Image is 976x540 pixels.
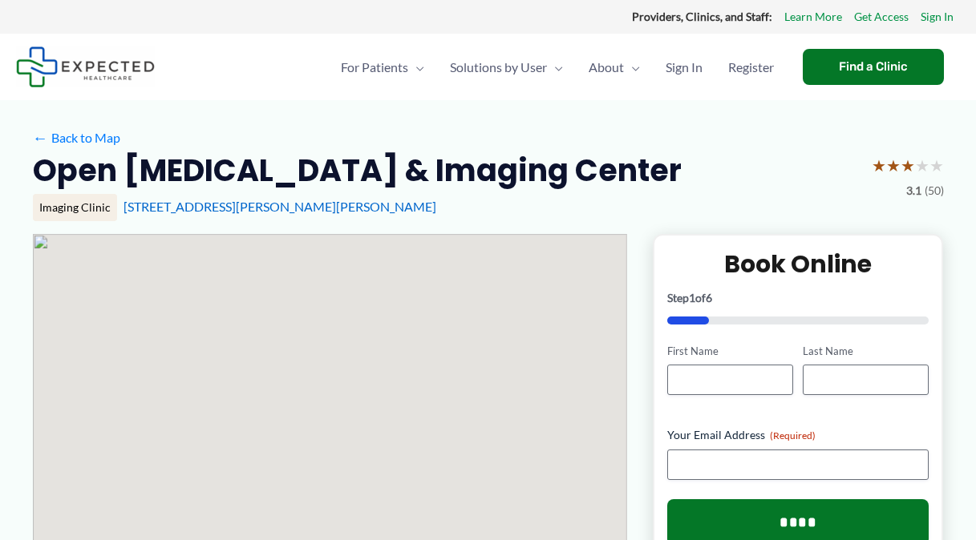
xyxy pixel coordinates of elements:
a: Solutions by UserMenu Toggle [437,39,576,95]
span: Solutions by User [450,39,547,95]
span: ★ [929,151,944,180]
nav: Primary Site Navigation [328,39,787,95]
a: [STREET_ADDRESS][PERSON_NAME][PERSON_NAME] [124,199,436,214]
img: Expected Healthcare Logo - side, dark font, small [16,46,155,87]
label: Your Email Address [667,427,929,443]
span: 6 [706,291,712,304]
span: ★ [915,151,929,180]
a: For PatientsMenu Toggle [328,39,437,95]
span: Menu Toggle [408,39,424,95]
a: Learn More [784,6,842,27]
a: AboutMenu Toggle [576,39,653,95]
span: (50) [925,180,944,201]
a: Find a Clinic [803,49,944,85]
span: ★ [872,151,886,180]
span: Register [728,39,774,95]
span: Sign In [666,39,703,95]
div: Imaging Clinic [33,194,117,221]
a: Sign In [653,39,715,95]
h2: Book Online [667,248,929,280]
span: ★ [886,151,901,180]
span: 1 [689,291,695,304]
span: ★ [901,151,915,180]
span: About [589,39,624,95]
a: ←Back to Map [33,126,120,150]
span: (Required) [770,429,816,441]
h2: Open [MEDICAL_DATA] & Imaging Center [33,151,682,190]
span: Menu Toggle [624,39,640,95]
p: Step of [667,292,929,304]
span: ← [33,130,48,145]
label: First Name [667,344,793,359]
a: Register [715,39,787,95]
span: For Patients [341,39,408,95]
span: 3.1 [906,180,921,201]
label: Last Name [803,344,929,359]
strong: Providers, Clinics, and Staff: [632,10,772,23]
span: Menu Toggle [547,39,563,95]
a: Get Access [854,6,909,27]
a: Sign In [921,6,954,27]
